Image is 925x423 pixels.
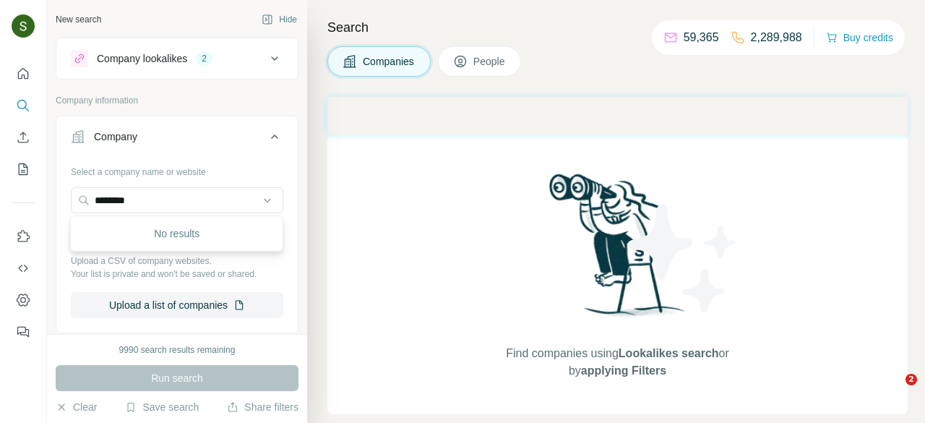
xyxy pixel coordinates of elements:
button: Clear [56,400,97,414]
div: No results [74,219,280,248]
p: Your list is private and won't be saved or shared. [71,268,283,281]
p: 2,289,988 [751,29,802,46]
div: Select a company name or website [71,160,283,179]
img: Surfe Illustration - Stars [618,193,748,323]
button: Company [56,119,298,160]
div: 2 [196,52,212,65]
p: Upload a CSV of company websites. [71,255,283,268]
button: Share filters [227,400,298,414]
span: applying Filters [581,364,666,377]
div: Company lookalikes [97,51,187,66]
button: Search [12,93,35,119]
button: Use Surfe on LinkedIn [12,223,35,249]
iframe: Banner [327,97,908,135]
span: Lookalikes search [619,347,719,359]
button: Upload a list of companies [71,292,283,318]
h4: Search [327,17,908,38]
span: Companies [363,54,416,69]
button: My lists [12,156,35,182]
button: Hide [251,9,307,30]
img: Surfe Illustration - Woman searching with binoculars [543,170,693,331]
button: Company lookalikes2 [56,41,298,76]
button: Save search [125,400,199,414]
div: New search [56,13,101,26]
iframe: Intercom live chat [876,374,911,409]
button: Feedback [12,319,35,345]
button: Enrich CSV [12,124,35,150]
button: Use Surfe API [12,255,35,281]
button: Dashboard [12,287,35,313]
p: 59,365 [684,29,719,46]
img: Avatar [12,14,35,38]
button: Buy credits [826,27,893,48]
p: Company information [56,94,298,107]
button: Quick start [12,61,35,87]
div: Company [94,129,137,144]
span: 2 [905,374,917,385]
span: Find companies using or by [502,345,733,380]
div: 9990 search results remaining [119,343,236,356]
span: People [473,54,507,69]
